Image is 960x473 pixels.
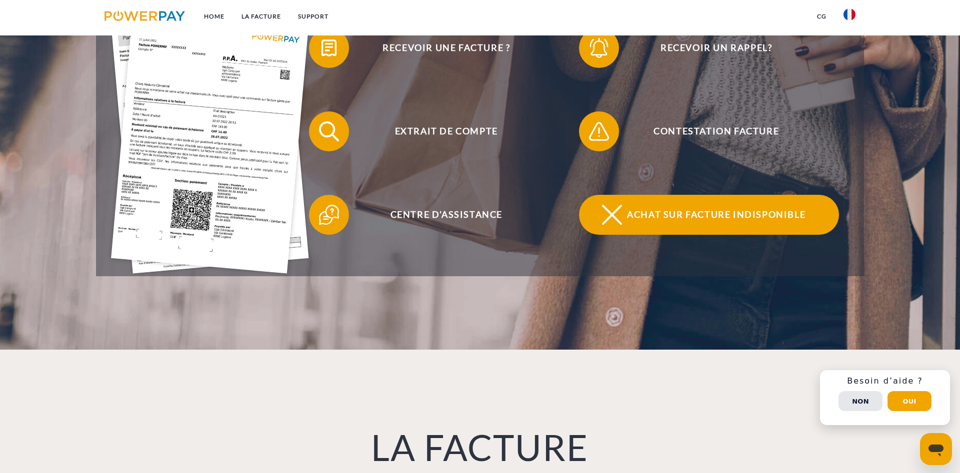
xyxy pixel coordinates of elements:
span: Contestation Facture [594,111,839,151]
iframe: Bouton de lancement de la fenêtre de messagerie [920,433,952,465]
button: Achat sur facture indisponible [579,195,839,235]
button: Oui [887,391,931,411]
span: Achat sur facture indisponible [594,195,839,235]
span: Centre d'assistance [324,195,569,235]
img: qb_bill.svg [316,35,341,60]
button: Recevoir une facture ? [309,28,569,68]
a: LA FACTURE [233,7,289,25]
img: qb_close.svg [599,202,624,227]
span: Extrait de compte [324,111,569,151]
span: Recevoir un rappel? [594,28,839,68]
button: Extrait de compte [309,111,569,151]
h3: Besoin d’aide ? [826,376,944,386]
img: qb_bell.svg [586,35,611,60]
img: single_invoice_powerpay_fr.jpg [111,9,309,274]
a: CG [808,7,835,25]
button: Contestation Facture [579,111,839,151]
img: logo-powerpay.svg [104,11,185,21]
img: qb_search.svg [316,119,341,144]
span: Recevoir une facture ? [324,28,569,68]
a: Support [289,7,337,25]
button: Non [838,391,882,411]
button: Recevoir un rappel? [579,28,839,68]
a: Home [195,7,233,25]
button: Centre d'assistance [309,195,569,235]
img: qb_help.svg [316,202,341,227]
img: fr [843,8,855,20]
div: Schnellhilfe [820,370,950,425]
h1: LA FACTURE [129,425,830,470]
img: qb_warning.svg [586,119,611,144]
